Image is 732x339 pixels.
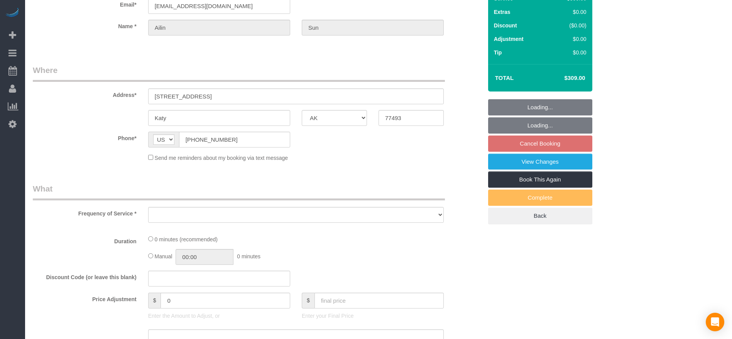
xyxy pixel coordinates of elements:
a: View Changes [488,154,592,170]
label: Frequency of Service * [27,207,142,217]
label: Adjustment [494,35,524,43]
div: $0.00 [551,49,587,56]
span: Send me reminders about my booking via text message [155,155,288,161]
p: Enter your Final Price [302,312,444,320]
label: Discount Code (or leave this blank) [27,271,142,281]
input: final price [314,293,444,308]
label: Discount [494,22,517,29]
label: Duration [27,235,142,245]
span: 0 minutes (recommended) [155,236,218,242]
strong: Total [495,75,514,81]
label: Tip [494,49,502,56]
input: Last Name* [302,20,444,36]
div: Open Intercom Messenger [706,313,724,331]
h4: $309.00 [541,75,585,81]
input: Phone* [179,132,290,147]
input: First Name* [148,20,290,36]
img: Automaid Logo [5,8,20,19]
p: Enter the Amount to Adjust, or [148,312,290,320]
label: Address* [27,88,142,99]
span: Manual [155,253,172,259]
a: Book This Again [488,171,592,188]
input: Zip Code* [379,110,444,126]
label: Price Adjustment [27,293,142,303]
span: 0 minutes [237,253,260,259]
label: Phone* [27,132,142,142]
label: Name * [27,20,142,30]
div: ($0.00) [551,22,587,29]
label: Extras [494,8,511,16]
span: $ [302,293,314,308]
legend: What [33,183,445,200]
input: City* [148,110,290,126]
div: $0.00 [551,35,587,43]
span: $ [148,293,161,308]
legend: Where [33,64,445,82]
div: $0.00 [551,8,587,16]
a: Back [488,208,592,224]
